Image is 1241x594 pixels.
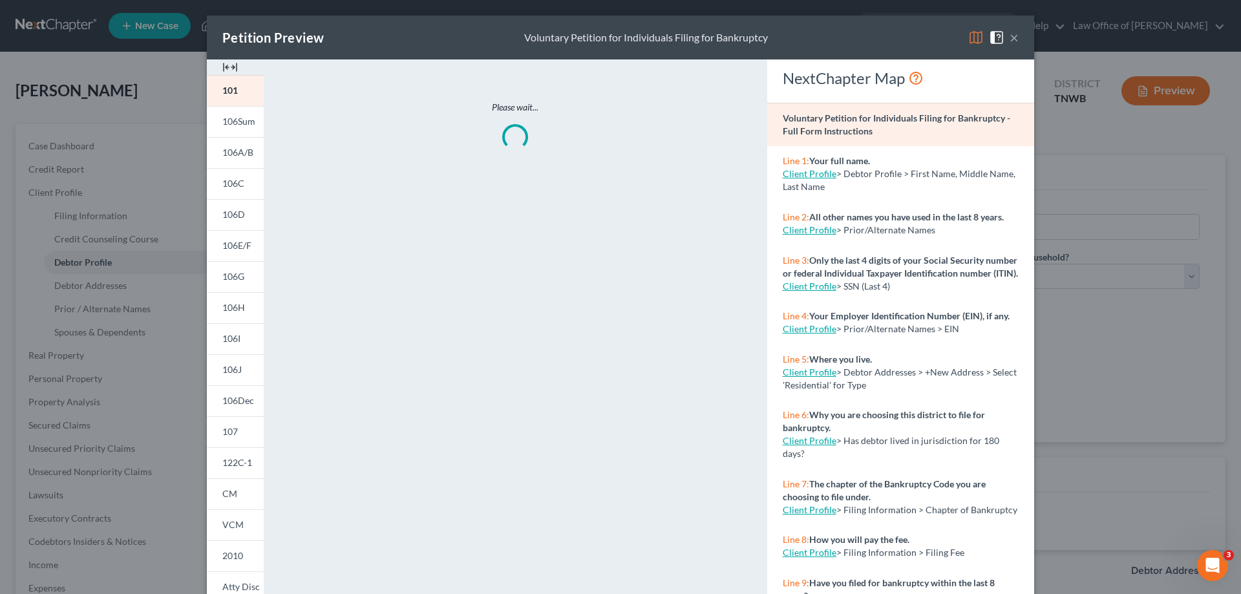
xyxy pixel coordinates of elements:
[1224,550,1234,560] span: 3
[207,75,264,106] a: 101
[783,211,809,222] span: Line 2:
[207,540,264,571] a: 2010
[222,333,240,344] span: 106I
[222,302,245,313] span: 106H
[1197,550,1228,581] iframe: Intercom live chat
[318,101,712,114] p: Please wait...
[783,366,1017,390] span: > Debtor Addresses > +New Address > Select 'Residential' for Type
[836,224,935,235] span: > Prior/Alternate Names
[809,211,1004,222] strong: All other names you have used in the last 8 years.
[783,534,809,545] span: Line 8:
[222,28,324,47] div: Petition Preview
[783,478,986,502] strong: The chapter of the Bankruptcy Code you are choosing to file under.
[207,292,264,323] a: 106H
[207,168,264,199] a: 106C
[783,255,809,266] span: Line 3:
[207,416,264,447] a: 107
[836,547,964,558] span: > Filing Information > Filing Fee
[207,323,264,354] a: 106I
[207,509,264,540] a: VCM
[809,534,909,545] strong: How you will pay the fee.
[524,30,768,45] div: Voluntary Petition for Individuals Filing for Bankruptcy
[222,240,251,251] span: 106E/F
[783,310,809,321] span: Line 4:
[836,281,890,292] span: > SSN (Last 4)
[783,435,999,459] span: > Has debtor lived in jurisdiction for 180 days?
[783,504,836,515] a: Client Profile
[222,581,260,592] span: Atty Disc
[783,577,809,588] span: Line 9:
[1010,30,1019,45] button: ×
[207,354,264,385] a: 106J
[222,457,252,468] span: 122C-1
[783,168,836,179] a: Client Profile
[207,447,264,478] a: 122C-1
[207,230,264,261] a: 106E/F
[222,364,242,375] span: 106J
[783,323,836,334] a: Client Profile
[783,366,836,377] a: Client Profile
[809,354,872,365] strong: Where you live.
[783,168,1015,192] span: > Debtor Profile > First Name, Middle Name, Last Name
[207,261,264,292] a: 106G
[222,209,245,220] span: 106D
[783,112,1010,136] strong: Voluntary Petition for Individuals Filing for Bankruptcy - Full Form Instructions
[783,354,809,365] span: Line 5:
[207,199,264,230] a: 106D
[222,85,238,96] span: 101
[783,547,836,558] a: Client Profile
[207,137,264,168] a: 106A/B
[783,409,985,433] strong: Why you are choosing this district to file for bankruptcy.
[783,155,809,166] span: Line 1:
[783,409,809,420] span: Line 6:
[783,255,1018,279] strong: Only the last 4 digits of your Social Security number or federal Individual Taxpayer Identificati...
[836,504,1017,515] span: > Filing Information > Chapter of Bankruptcy
[783,435,836,446] a: Client Profile
[222,426,238,437] span: 107
[809,310,1010,321] strong: Your Employer Identification Number (EIN), if any.
[809,155,870,166] strong: Your full name.
[222,271,244,282] span: 106G
[989,30,1004,45] img: help-close-5ba153eb36485ed6c1ea00a893f15db1cb9b99d6cae46e1a8edb6c62d00a1a76.svg
[783,224,836,235] a: Client Profile
[222,550,243,561] span: 2010
[222,178,244,189] span: 106C
[968,30,984,45] img: map-eea8200ae884c6f1103ae1953ef3d486a96c86aabb227e865a55264e3737af1f.svg
[222,59,238,75] img: expand-e0f6d898513216a626fdd78e52531dac95497ffd26381d4c15ee2fc46db09dca.svg
[207,478,264,509] a: CM
[222,395,254,406] span: 106Dec
[207,385,264,416] a: 106Dec
[222,519,244,530] span: VCM
[836,323,959,334] span: > Prior/Alternate Names > EIN
[222,116,255,127] span: 106Sum
[222,147,253,158] span: 106A/B
[783,478,809,489] span: Line 7:
[783,68,1019,89] div: NextChapter Map
[783,281,836,292] a: Client Profile
[207,106,264,137] a: 106Sum
[222,488,237,499] span: CM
